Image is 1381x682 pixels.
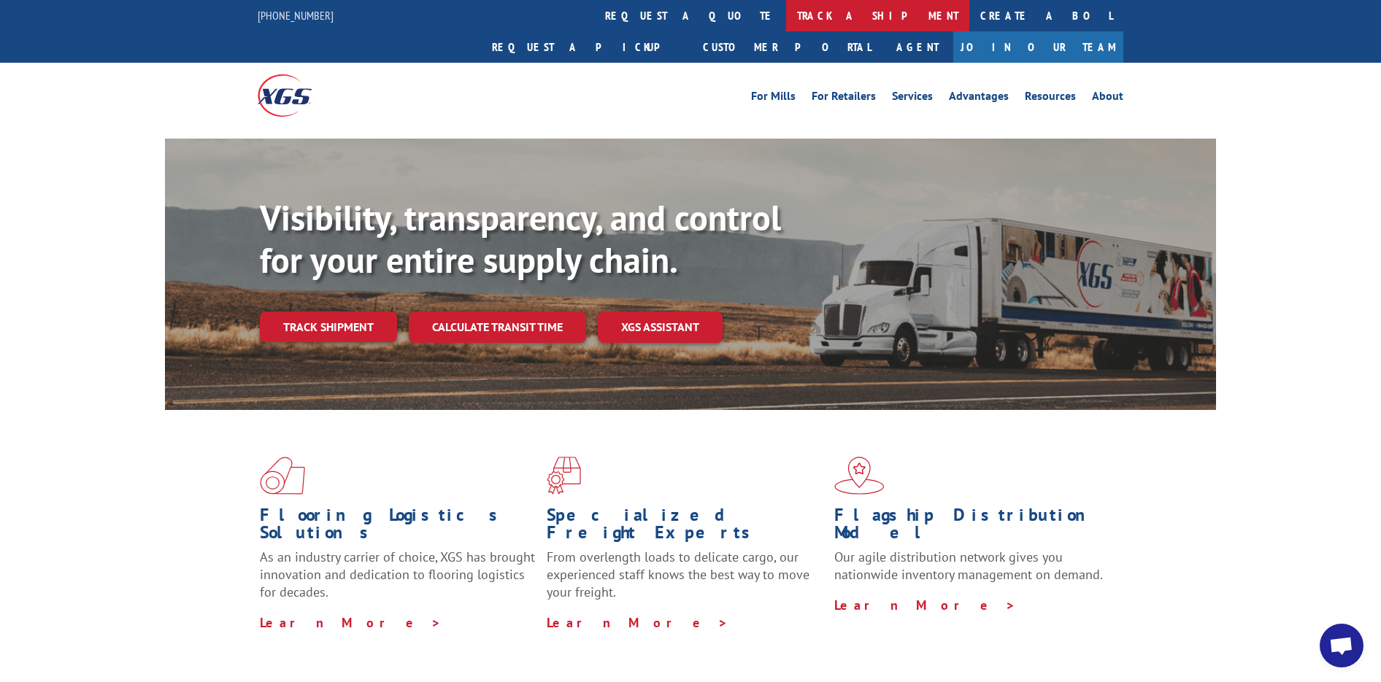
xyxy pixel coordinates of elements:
[260,457,305,495] img: xgs-icon-total-supply-chain-intelligence-red
[260,549,535,600] span: As an industry carrier of choice, XGS has brought innovation and dedication to flooring logistics...
[692,31,882,63] a: Customer Portal
[547,614,728,631] a: Learn More >
[260,195,781,282] b: Visibility, transparency, and control for your entire supply chain.
[834,597,1016,613] a: Learn More >
[1092,90,1123,106] a: About
[834,457,885,495] img: xgs-icon-flagship-distribution-model-red
[751,90,796,106] a: For Mills
[953,31,1123,63] a: Join Our Team
[598,311,723,343] a: XGS ASSISTANT
[481,31,692,63] a: Request a pickup
[409,311,586,343] a: Calculate transit time
[892,90,933,106] a: Services
[882,31,953,63] a: Agent
[834,549,1103,583] span: Our agile distribution network gives you nationwide inventory management on demand.
[260,311,397,342] a: Track shipment
[834,506,1110,549] h1: Flagship Distribution Model
[260,614,442,631] a: Learn More >
[547,457,581,495] img: xgs-icon-focused-on-flooring-red
[260,506,536,549] h1: Flooring Logistics Solutions
[1025,90,1076,106] a: Resources
[547,506,823,549] h1: Specialized Freight Experts
[547,549,823,613] p: From overlength loads to delicate cargo, our experienced staff knows the best way to move your fr...
[258,8,334,23] a: [PHONE_NUMBER]
[1320,624,1363,667] div: Open chat
[949,90,1009,106] a: Advantages
[812,90,876,106] a: For Retailers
